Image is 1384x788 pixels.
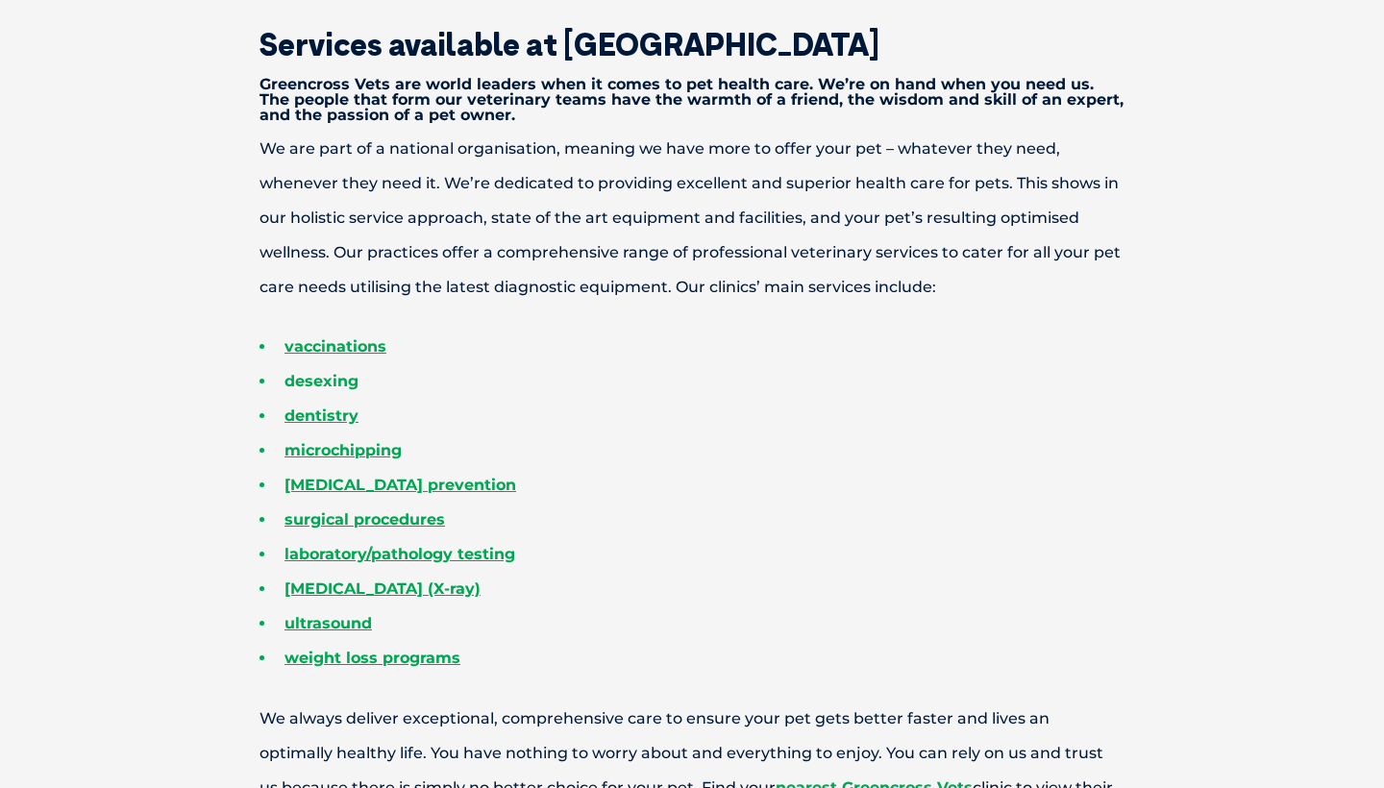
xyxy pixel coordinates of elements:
p: We are part of a national organisation, meaning we have more to offer your pet – whatever they ne... [192,132,1192,305]
a: desexing [284,372,358,390]
a: [MEDICAL_DATA] (X-ray) [284,579,481,598]
a: microchipping [284,441,402,459]
a: vaccinations [284,337,386,356]
a: laboratory/pathology testing [284,545,515,563]
strong: Greencross Vets are world leaders when it comes to pet health care. We’re on hand when you need u... [259,75,1124,124]
a: ultrasound [284,614,372,632]
a: [MEDICAL_DATA] prevention [284,476,516,494]
a: weight loss programs [284,649,460,667]
h2: Services available at [GEOGRAPHIC_DATA] [192,29,1192,60]
a: dentistry [284,406,358,425]
a: surgical procedures [284,510,445,529]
